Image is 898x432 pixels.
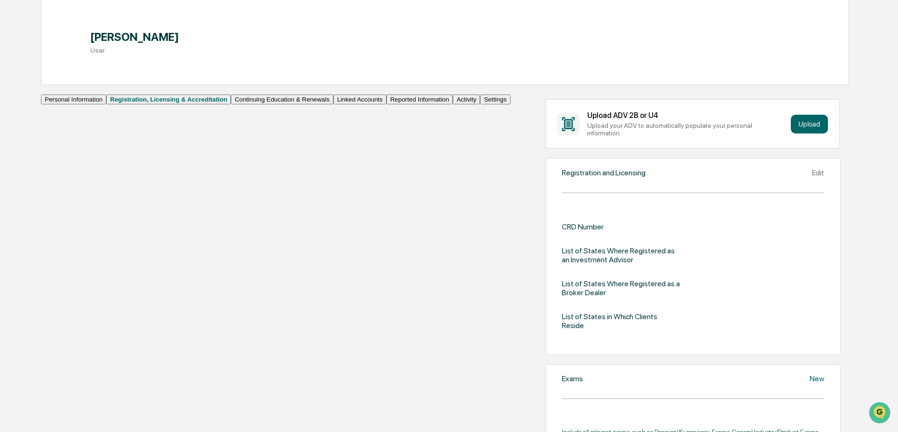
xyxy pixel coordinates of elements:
button: Activity [453,94,480,104]
div: Registration and Licensing [562,168,646,177]
div: Edit [812,168,824,177]
div: 🔎 [9,137,17,145]
a: Powered byPylon [66,159,114,166]
button: Settings [480,94,510,104]
button: Reported Information [386,94,453,104]
button: Start new chat [160,75,171,86]
img: 1746055101610-c473b297-6a78-478c-a979-82029cc54cd1 [9,72,26,89]
a: 🖐️Preclearance [6,115,64,132]
span: Attestations [78,118,117,128]
span: Data Lookup [19,136,59,146]
button: Upload [791,115,828,134]
div: New [810,374,824,383]
div: Upload your ADV to automatically populate your personal information. [587,122,787,137]
button: Continuing Education & Renewals [231,94,333,104]
a: 🗄️Attestations [64,115,120,132]
p: How can we help? [9,20,171,35]
div: secondary tabs example [41,94,510,104]
div: We're available if you need us! [32,81,119,89]
span: Preclearance [19,118,61,128]
div: 🗄️ [68,119,76,127]
div: CRD Number [562,222,604,231]
div: Upload ADV 2B or U4 [587,111,787,120]
button: Linked Accounts [333,94,386,104]
h3: User [90,47,179,54]
button: Registration, Licensing & Accreditation [106,94,231,104]
span: Pylon [94,159,114,166]
button: Personal Information [41,94,106,104]
div: List of States in Which Clients Reside [562,312,680,330]
div: Exams [562,374,583,383]
h1: [PERSON_NAME] [90,30,179,44]
div: 🖐️ [9,119,17,127]
div: List of States Where Registered as a Broker Dealer [562,279,680,297]
div: List of States Where Registered as an Investment Advisor [562,246,680,264]
a: 🔎Data Lookup [6,133,63,149]
div: Start new chat [32,72,154,81]
iframe: Open customer support [868,401,893,426]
